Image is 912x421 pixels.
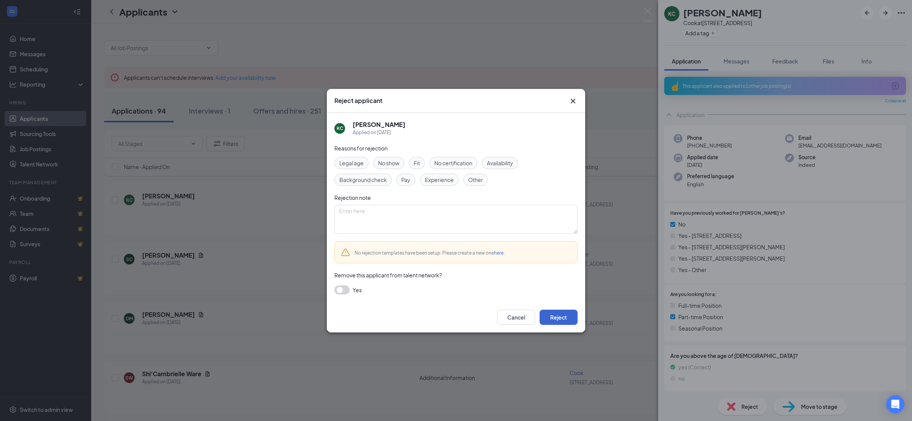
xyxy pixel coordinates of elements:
span: Other [468,176,483,184]
button: Close [568,97,578,106]
a: here [494,250,503,256]
span: Background check [339,176,387,184]
span: No rejection templates have been setup. Please create a new one . [355,250,505,256]
div: KC [337,125,343,131]
span: Legal age [339,159,364,167]
div: Open Intercom Messenger [886,395,904,413]
span: Availability [487,159,513,167]
span: Pay [401,176,410,184]
span: Remove this applicant from talent network? [334,272,442,279]
span: Reasons for rejection [334,145,388,152]
span: Yes [353,285,362,294]
span: No certification [434,159,472,167]
h5: [PERSON_NAME] [353,120,405,129]
span: Experience [425,176,454,184]
svg: Cross [568,97,578,106]
div: Applied on [DATE] [353,129,405,136]
span: Fit [414,159,420,167]
svg: Warning [341,248,350,257]
button: Cancel [497,310,535,325]
h3: Reject applicant [334,97,382,105]
button: Reject [540,310,578,325]
span: No show [378,159,399,167]
span: Rejection note [334,194,371,201]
